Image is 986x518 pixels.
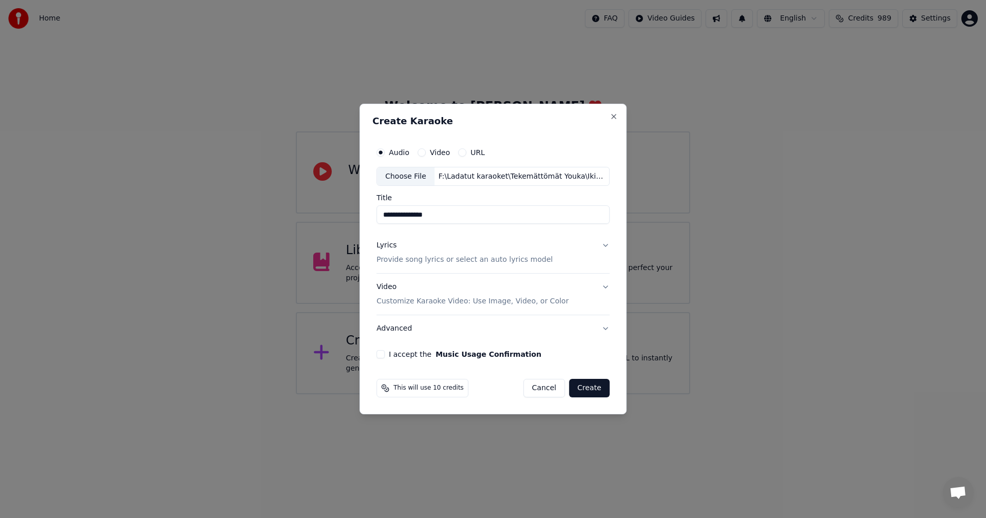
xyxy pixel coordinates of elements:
label: Video [430,149,450,156]
label: I accept the [389,351,541,358]
button: Advanced [376,315,610,342]
p: Customize Karaoke Video: Use Image, Video, or Color [376,296,568,306]
label: URL [470,149,485,156]
div: Video [376,282,568,307]
label: Audio [389,149,409,156]
button: I accept the [435,351,541,358]
h2: Create Karaoke [372,117,614,126]
label: Title [376,195,610,202]
span: This will use 10 credits [393,384,464,392]
button: VideoCustomize Karaoke Video: Use Image, Video, or Color [376,274,610,315]
div: Choose File [377,167,434,186]
button: Create [569,379,610,397]
div: F:\Ladatut karaoket\Tekemättömät Youka\Ikivanha leikki.m4a [434,171,609,182]
div: Lyrics [376,241,396,251]
button: Cancel [523,379,565,397]
button: LyricsProvide song lyrics or select an auto lyrics model [376,233,610,274]
p: Provide song lyrics or select an auto lyrics model [376,255,553,265]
